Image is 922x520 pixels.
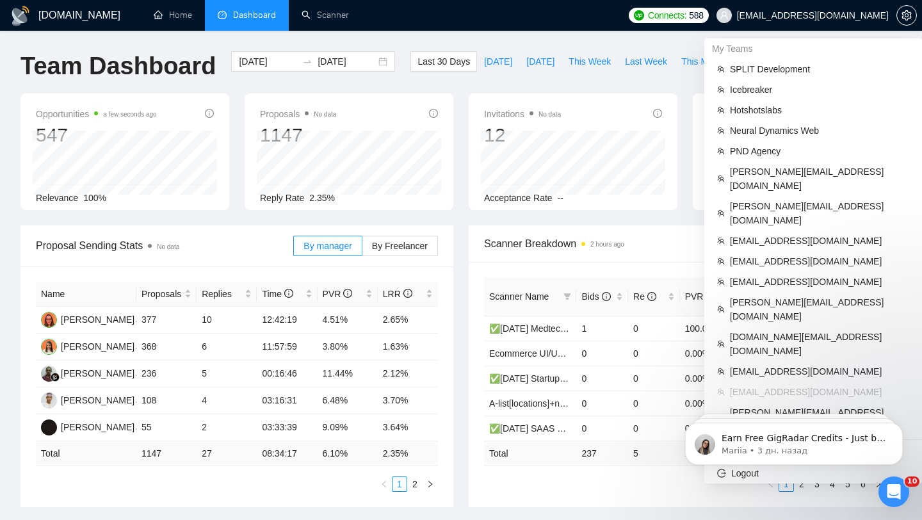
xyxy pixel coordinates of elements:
span: 2.35% [309,193,335,203]
span: Scanner Breakdown [484,236,886,252]
td: 1 [576,316,628,341]
a: ✅[DATE] SAAS Mobile App Design [489,423,632,434]
button: This Month [674,51,732,72]
td: 08:34:17 [257,441,317,466]
span: [EMAIL_ADDRESS][DOMAIN_NAME] [730,364,909,378]
span: Proposals [142,287,182,301]
a: K[PERSON_NAME] [41,368,134,378]
span: PND Agency [730,144,909,158]
td: 2.65% [378,307,438,334]
span: right [426,480,434,488]
img: A [41,312,57,328]
span: [EMAIL_ADDRESS][DOMAIN_NAME] [730,254,909,268]
td: 10 [197,307,257,334]
span: team [717,175,725,183]
span: info-circle [429,109,438,118]
img: upwork-logo.png [634,10,644,20]
td: 03:16:31 [257,387,317,414]
span: [PERSON_NAME][EMAIL_ADDRESS][DOMAIN_NAME] [730,165,909,193]
td: 3.80% [318,334,378,361]
a: 2 [408,477,422,491]
span: left [380,480,388,488]
button: [DATE] [477,51,519,72]
a: JR[PERSON_NAME] [41,421,134,432]
td: 4.51% [318,307,378,334]
td: 55 [136,414,197,441]
td: 0 [628,391,680,416]
td: 6 [197,334,257,361]
td: 2.12% [378,361,438,387]
span: Last Week [625,54,667,69]
time: 2 hours ago [590,241,624,248]
td: 3.64% [378,414,438,441]
span: PVR [685,291,715,302]
td: 0.00% [680,366,732,391]
span: No data [157,243,179,250]
div: 547 [36,123,157,147]
span: Relevance [36,193,78,203]
a: searchScanner [302,10,349,20]
span: [PERSON_NAME][EMAIL_ADDRESS][DOMAIN_NAME] [730,295,909,323]
img: TA [41,393,57,409]
td: Total [484,441,576,466]
span: team [717,209,725,217]
span: team [717,340,725,348]
td: 4 [197,387,257,414]
iframe: Intercom live chat [878,476,909,507]
td: 236 [136,361,197,387]
div: My Teams [704,38,922,59]
span: SPLIT Development [730,62,909,76]
span: [DOMAIN_NAME][EMAIL_ADDRESS][DOMAIN_NAME] [730,330,909,358]
span: team [717,65,725,73]
span: Invitations [484,106,561,122]
li: 1 [392,476,407,492]
td: 27 [197,441,257,466]
img: O [41,339,57,355]
span: user [720,11,729,20]
td: 00:16:46 [257,361,317,387]
span: Proposal Sending Stats [36,238,293,254]
span: Acceptance Rate [484,193,553,203]
span: swap-right [302,56,312,67]
span: team [717,278,725,286]
span: info-circle [284,289,293,298]
span: to [302,56,312,67]
span: info-circle [647,292,656,301]
span: Hotshotslabs [730,103,909,117]
td: 0 [576,391,628,416]
span: This Month [681,54,725,69]
li: Next Page [423,476,438,492]
button: Last Week [618,51,674,72]
a: homeHome [154,10,192,20]
li: 2 [407,476,423,492]
span: info-circle [343,289,352,298]
div: [PERSON_NAME] [61,339,134,353]
span: filter [561,287,574,306]
span: team [717,305,725,313]
div: [PERSON_NAME] [61,420,134,434]
span: No data [314,111,336,118]
span: Proposals [260,106,336,122]
a: A[PERSON_NAME] [41,314,134,324]
td: 6.10 % [318,441,378,466]
span: info-circle [602,292,611,301]
span: info-circle [205,109,214,118]
span: ✅[DATE] Startups Website Design [489,373,629,384]
div: [PERSON_NAME] [61,366,134,380]
td: 0.00% [680,391,732,416]
span: No data [538,111,561,118]
span: Scanner Name [489,291,549,302]
span: team [717,237,725,245]
td: 100.00% [680,316,732,341]
span: [PERSON_NAME][EMAIL_ADDRESS][DOMAIN_NAME] [730,199,909,227]
td: 11.44% [318,361,378,387]
td: 6.48% [318,387,378,414]
span: Opportunities [36,106,157,122]
span: team [717,86,725,93]
a: 1 [392,477,407,491]
span: This Week [569,54,611,69]
td: 2.35 % [378,441,438,466]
